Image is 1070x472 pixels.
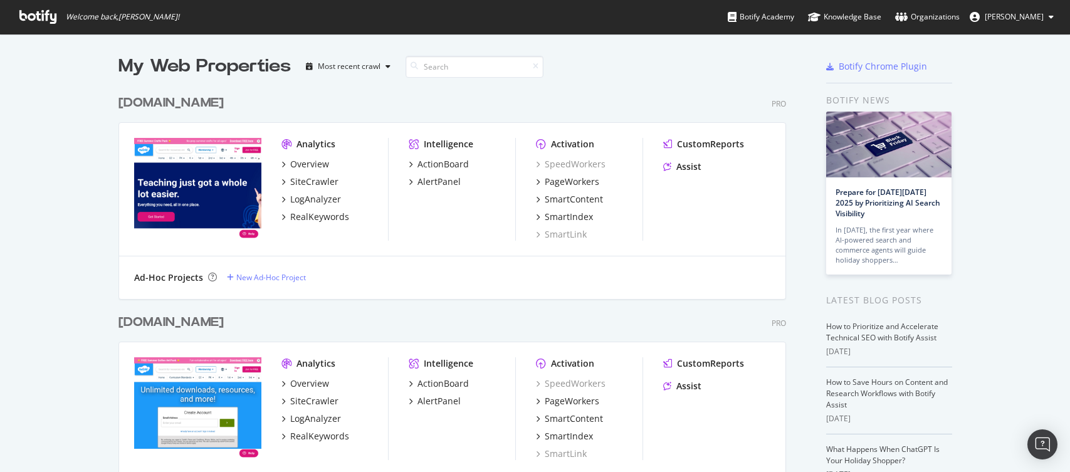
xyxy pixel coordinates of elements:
a: Botify Chrome Plugin [826,60,927,73]
div: Overview [290,158,329,170]
div: SmartIndex [545,211,593,223]
div: My Web Properties [118,54,291,79]
div: SiteCrawler [290,176,338,188]
div: LogAnalyzer [290,412,341,425]
a: Assist [663,380,701,392]
a: SiteCrawler [281,176,338,188]
div: Organizations [895,11,960,23]
div: Intelligence [424,138,473,150]
div: Knowledge Base [808,11,881,23]
button: Most recent crawl [301,56,396,76]
a: CustomReports [663,357,744,370]
div: RealKeywords [290,430,349,443]
img: twinkl.co.uk [134,357,261,459]
div: AlertPanel [417,176,461,188]
a: RealKeywords [281,211,349,223]
a: SmartIndex [536,211,593,223]
a: [DOMAIN_NAME] [118,313,229,332]
div: Open Intercom Messenger [1027,429,1057,459]
div: Most recent crawl [318,63,380,70]
a: [DOMAIN_NAME] [118,94,229,112]
div: LogAnalyzer [290,193,341,206]
div: Analytics [296,138,335,150]
a: SiteCrawler [281,395,338,407]
a: SmartLink [536,228,587,241]
div: SmartContent [545,412,603,425]
span: Welcome back, [PERSON_NAME] ! [66,12,179,22]
div: PageWorkers [545,176,599,188]
div: Botify Chrome Plugin [839,60,927,73]
div: SiteCrawler [290,395,338,407]
img: www.twinkl.com.au [134,138,261,239]
div: SmartContent [545,193,603,206]
a: AlertPanel [409,176,461,188]
a: How to Prioritize and Accelerate Technical SEO with Botify Assist [826,321,938,343]
div: RealKeywords [290,211,349,223]
div: Activation [551,138,594,150]
a: RealKeywords [281,430,349,443]
div: Botify Academy [728,11,794,23]
div: Latest Blog Posts [826,293,952,307]
a: PageWorkers [536,176,599,188]
a: AlertPanel [409,395,461,407]
div: Pro [772,318,786,328]
div: [DATE] [826,346,952,357]
a: Prepare for [DATE][DATE] 2025 by Prioritizing AI Search Visibility [836,187,940,219]
a: SmartLink [536,448,587,460]
a: SmartContent [536,412,603,425]
a: SmartIndex [536,430,593,443]
a: What Happens When ChatGPT Is Your Holiday Shopper? [826,444,940,466]
div: New Ad-Hoc Project [236,272,306,283]
div: [DOMAIN_NAME] [118,94,224,112]
div: Activation [551,357,594,370]
span: Paul Beer [985,11,1044,22]
button: [PERSON_NAME] [960,7,1064,27]
div: Assist [676,380,701,392]
a: How to Save Hours on Content and Research Workflows with Botify Assist [826,377,948,410]
a: Overview [281,377,329,390]
div: SmartIndex [545,430,593,443]
div: Intelligence [424,357,473,370]
div: In [DATE], the first year where AI-powered search and commerce agents will guide holiday shoppers… [836,225,942,265]
div: CustomReports [677,357,744,370]
div: Botify news [826,93,952,107]
div: ActionBoard [417,377,469,390]
a: New Ad-Hoc Project [227,272,306,283]
a: SmartContent [536,193,603,206]
a: ActionBoard [409,158,469,170]
div: Assist [676,160,701,173]
a: LogAnalyzer [281,193,341,206]
a: SpeedWorkers [536,377,606,390]
div: PageWorkers [545,395,599,407]
div: [DOMAIN_NAME] [118,313,224,332]
a: Overview [281,158,329,170]
div: Overview [290,377,329,390]
a: ActionBoard [409,377,469,390]
div: ActionBoard [417,158,469,170]
a: SpeedWorkers [536,158,606,170]
div: AlertPanel [417,395,461,407]
img: Prepare for Black Friday 2025 by Prioritizing AI Search Visibility [826,112,952,177]
div: [DATE] [826,413,952,424]
a: Assist [663,160,701,173]
div: Analytics [296,357,335,370]
div: CustomReports [677,138,744,150]
input: Search [406,56,543,78]
a: CustomReports [663,138,744,150]
div: Pro [772,98,786,109]
a: PageWorkers [536,395,599,407]
div: Ad-Hoc Projects [134,271,203,284]
a: LogAnalyzer [281,412,341,425]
